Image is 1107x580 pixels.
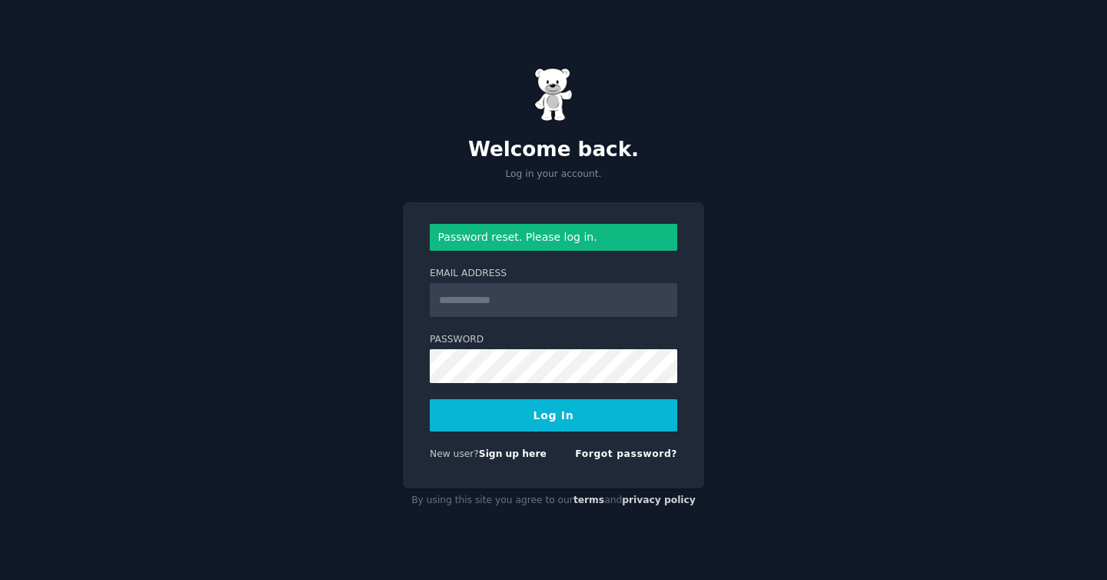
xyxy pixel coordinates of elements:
div: Password reset. Please log in. [430,224,677,251]
label: Email Address [430,267,677,281]
a: Forgot password? [575,448,677,459]
a: Sign up here [479,448,547,459]
p: Log in your account. [403,168,704,182]
img: Gummy Bear [534,68,573,122]
div: By using this site you agree to our and [403,488,704,513]
h2: Welcome back. [403,138,704,162]
button: Log In [430,399,677,432]
span: New user? [430,448,479,459]
label: Password [430,333,677,347]
a: privacy policy [622,495,696,505]
a: terms [573,495,604,505]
